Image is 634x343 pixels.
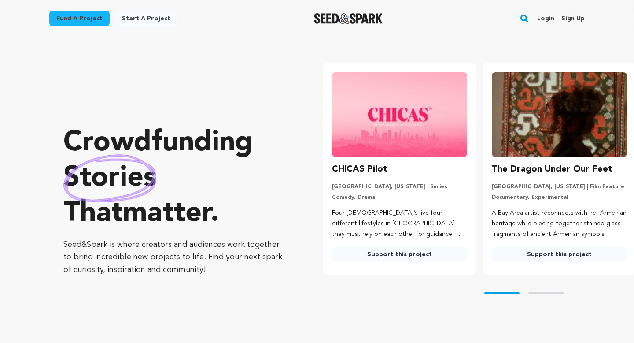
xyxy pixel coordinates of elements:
span: matter [123,200,210,228]
h3: The Dragon Under Our Feet [492,162,612,176]
a: Support this project [332,246,467,262]
a: Start a project [115,11,177,26]
img: CHICAS Pilot image [332,72,467,157]
img: The Dragon Under Our Feet image [492,72,627,157]
img: hand sketched image [63,154,156,202]
p: Documentary, Experimental [492,194,627,201]
p: Four [DEMOGRAPHIC_DATA]’s live four different lifestyles in [GEOGRAPHIC_DATA] - they must rely on... [332,208,467,239]
a: Support this project [492,246,627,262]
p: Seed&Spark is where creators and audiences work together to bring incredible new projects to life... [63,239,288,276]
h3: CHICAS Pilot [332,162,387,176]
a: Fund a project [49,11,110,26]
p: Comedy, Drama [332,194,467,201]
p: A Bay Area artist reconnects with her Armenian heritage while piecing together stained glass frag... [492,208,627,239]
p: [GEOGRAPHIC_DATA], [US_STATE] | Film Feature [492,183,627,190]
a: Seed&Spark Homepage [314,13,383,24]
p: Crowdfunding that . [63,126,288,231]
a: Login [537,11,554,26]
img: Seed&Spark Logo Dark Mode [314,13,383,24]
a: Sign up [561,11,585,26]
p: [GEOGRAPHIC_DATA], [US_STATE] | Series [332,183,467,190]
